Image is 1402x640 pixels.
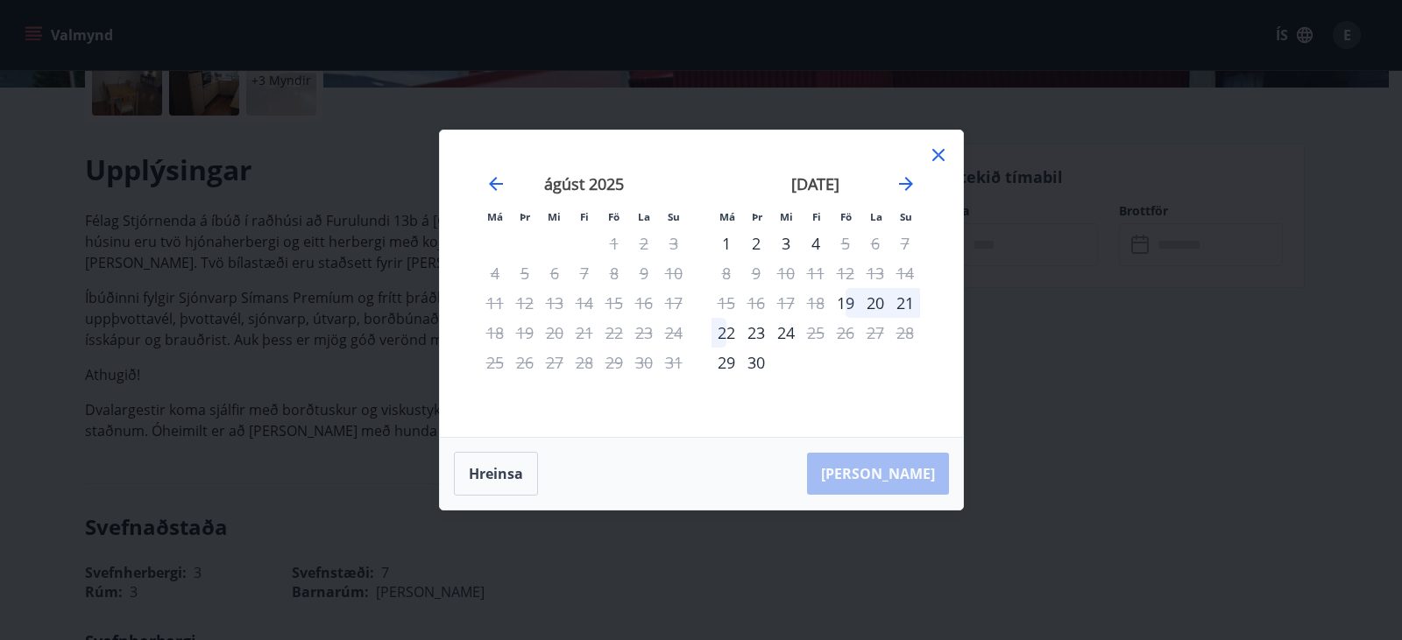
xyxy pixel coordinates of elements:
[510,348,540,377] td: Not available. þriðjudagur, 26. ágúst 2025
[570,288,599,318] td: Not available. fimmtudagur, 14. ágúst 2025
[831,229,860,258] div: Aðeins útritun í boði
[480,318,510,348] td: Not available. mánudagur, 18. ágúst 2025
[712,348,741,377] div: Aðeins innritun í boði
[454,452,538,496] button: Hreinsa
[900,210,912,223] small: Su
[831,318,860,348] td: Not available. föstudagur, 26. september 2025
[801,318,831,348] td: Not available. fimmtudagur, 25. september 2025
[599,229,629,258] td: Not available. föstudagur, 1. ágúst 2025
[487,210,503,223] small: Má
[548,210,561,223] small: Mi
[510,258,540,288] td: Not available. þriðjudagur, 5. ágúst 2025
[791,173,839,194] strong: [DATE]
[520,210,530,223] small: Þr
[629,318,659,348] td: Not available. laugardagur, 23. ágúst 2025
[638,210,650,223] small: La
[719,210,735,223] small: Má
[712,318,741,348] div: 22
[570,258,599,288] td: Not available. fimmtudagur, 7. ágúst 2025
[860,318,890,348] td: Not available. laugardagur, 27. september 2025
[831,258,860,288] td: Not available. föstudagur, 12. september 2025
[801,288,831,318] td: Not available. fimmtudagur, 18. september 2025
[712,348,741,377] td: Choose mánudagur, 29. september 2025 as your check-in date. It’s available.
[659,318,689,348] td: Not available. sunnudagur, 24. ágúst 2025
[752,210,762,223] small: Þr
[890,318,920,348] td: Not available. sunnudagur, 28. september 2025
[831,288,860,318] td: Choose föstudagur, 19. september 2025 as your check-in date. It’s available.
[801,318,831,348] div: Aðeins útritun í boði
[812,210,821,223] small: Fi
[599,318,629,348] td: Not available. föstudagur, 22. ágúst 2025
[771,318,801,348] div: 24
[580,210,589,223] small: Fi
[860,288,890,318] td: Choose laugardagur, 20. september 2025 as your check-in date. It’s available.
[510,288,540,318] td: Not available. þriðjudagur, 12. ágúst 2025
[540,348,570,377] td: Not available. miðvikudagur, 27. ágúst 2025
[860,288,890,318] div: 20
[540,318,570,348] td: Not available. miðvikudagur, 20. ágúst 2025
[741,229,771,258] div: 2
[608,210,620,223] small: Fö
[599,348,629,377] td: Not available. föstudagur, 29. ágúst 2025
[890,288,920,318] div: 21
[712,229,741,258] td: Choose mánudagur, 1. september 2025 as your check-in date. It’s available.
[741,229,771,258] td: Choose þriðjudagur, 2. september 2025 as your check-in date. It’s available.
[659,348,689,377] td: Not available. sunnudagur, 31. ágúst 2025
[771,229,801,258] div: 3
[480,288,510,318] td: Not available. mánudagur, 11. ágúst 2025
[741,348,771,377] td: Choose þriðjudagur, 30. september 2025 as your check-in date. It’s available.
[771,229,801,258] td: Choose miðvikudagur, 3. september 2025 as your check-in date. It’s available.
[860,258,890,288] td: Not available. laugardagur, 13. september 2025
[890,288,920,318] td: Choose sunnudagur, 21. september 2025 as your check-in date. It’s available.
[801,229,831,258] div: 4
[870,210,882,223] small: La
[629,229,659,258] td: Not available. laugardagur, 2. ágúst 2025
[741,288,771,318] td: Not available. þriðjudagur, 16. september 2025
[570,348,599,377] td: Not available. fimmtudagur, 28. ágúst 2025
[461,151,942,416] div: Calendar
[540,288,570,318] td: Not available. miðvikudagur, 13. ágúst 2025
[712,258,741,288] td: Not available. mánudagur, 8. september 2025
[741,318,771,348] td: Choose þriðjudagur, 23. september 2025 as your check-in date. It’s available.
[860,229,890,258] td: Not available. laugardagur, 6. september 2025
[741,348,771,377] div: 30
[629,348,659,377] td: Not available. laugardagur, 30. ágúst 2025
[485,173,506,194] div: Move backward to switch to the previous month.
[741,318,771,348] div: 23
[629,258,659,288] td: Not available. laugardagur, 9. ágúst 2025
[712,229,741,258] div: Aðeins innritun í boði
[771,288,801,318] td: Not available. miðvikudagur, 17. september 2025
[480,348,510,377] td: Not available. mánudagur, 25. ágúst 2025
[599,258,629,288] td: Not available. föstudagur, 8. ágúst 2025
[480,258,510,288] td: Not available. mánudagur, 4. ágúst 2025
[659,258,689,288] td: Not available. sunnudagur, 10. ágúst 2025
[712,318,741,348] td: Choose mánudagur, 22. september 2025 as your check-in date. It’s available.
[890,229,920,258] td: Not available. sunnudagur, 7. september 2025
[741,258,771,288] td: Not available. þriðjudagur, 9. september 2025
[570,318,599,348] td: Not available. fimmtudagur, 21. ágúst 2025
[801,258,831,288] td: Not available. fimmtudagur, 11. september 2025
[780,210,793,223] small: Mi
[544,173,624,194] strong: ágúst 2025
[599,288,629,318] td: Not available. föstudagur, 15. ágúst 2025
[668,210,680,223] small: Su
[510,318,540,348] td: Not available. þriðjudagur, 19. ágúst 2025
[831,229,860,258] td: Not available. föstudagur, 5. september 2025
[831,288,860,318] div: Aðeins innritun í boði
[771,258,801,288] td: Not available. miðvikudagur, 10. september 2025
[659,288,689,318] td: Not available. sunnudagur, 17. ágúst 2025
[540,258,570,288] td: Not available. miðvikudagur, 6. ágúst 2025
[771,318,801,348] td: Choose miðvikudagur, 24. september 2025 as your check-in date. It’s available.
[840,210,852,223] small: Fö
[801,229,831,258] td: Choose fimmtudagur, 4. september 2025 as your check-in date. It’s available.
[712,288,741,318] td: Not available. mánudagur, 15. september 2025
[659,229,689,258] td: Not available. sunnudagur, 3. ágúst 2025
[896,173,917,194] div: Move forward to switch to the next month.
[629,288,659,318] td: Not available. laugardagur, 16. ágúst 2025
[890,258,920,288] td: Not available. sunnudagur, 14. september 2025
